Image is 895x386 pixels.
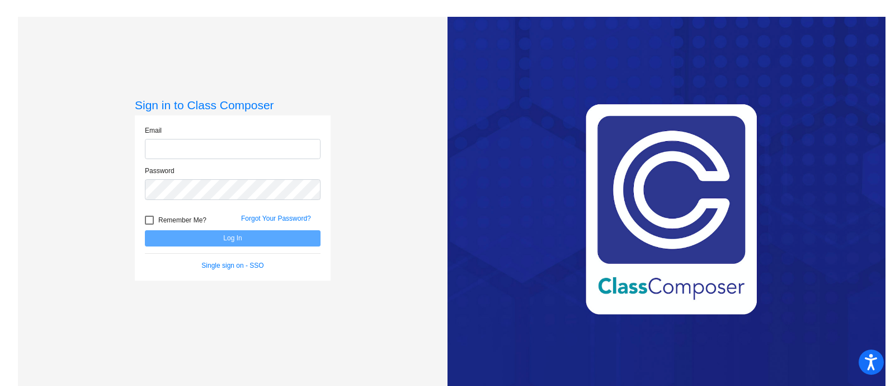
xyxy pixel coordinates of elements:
button: Log In [145,230,321,247]
a: Forgot Your Password? [241,215,311,222]
span: Remember Me? [158,213,206,227]
h3: Sign in to Class Composer [135,98,331,112]
label: Password [145,166,175,176]
a: Single sign on - SSO [201,262,263,269]
label: Email [145,125,162,136]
